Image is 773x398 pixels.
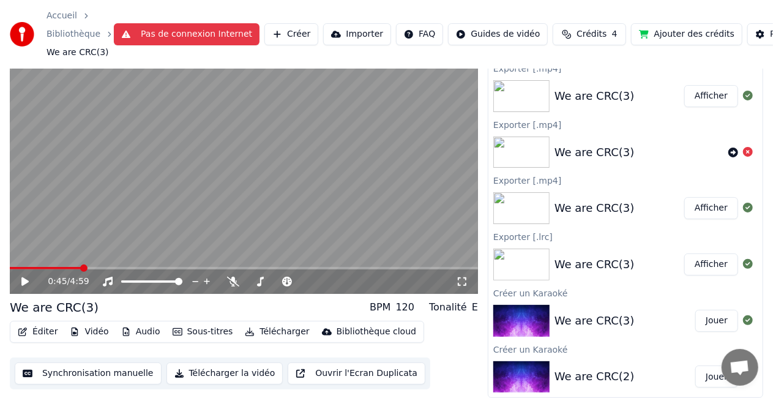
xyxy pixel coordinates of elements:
span: Crédits [577,28,607,40]
button: Afficher [684,253,738,276]
div: Tonalité [429,300,467,315]
button: FAQ [396,23,443,45]
button: Jouer [695,310,738,332]
div: Créer un Karaoké [488,342,763,356]
a: Bibliothèque [47,28,100,40]
button: Guides de vidéo [448,23,548,45]
nav: breadcrumb [47,10,114,59]
div: Ouvrir le chat [722,349,758,386]
div: We are CRC(3) [555,312,635,329]
button: Crédits4 [553,23,626,45]
span: 4:59 [70,276,89,288]
span: We are CRC(3) [47,47,109,59]
div: We are CRC(3) [555,144,635,161]
button: Afficher [684,85,738,107]
button: Synchronisation manuelle [15,362,162,385]
div: Créer un Karaoké [488,285,763,300]
div: E [472,300,478,315]
div: Exporter [.mp4] [488,117,763,132]
div: Bibliothèque cloud [337,326,416,338]
div: 120 [396,300,415,315]
div: We are CRC(3) [555,256,635,273]
div: We are CRC(3) [555,88,635,105]
button: Éditer [13,323,62,340]
div: We are CRC(2) [555,368,635,385]
button: Sous-titres [168,323,238,340]
div: BPM [370,300,390,315]
button: Pas de connexion Internet [114,23,260,45]
img: youka [10,22,34,47]
button: Télécharger [240,323,314,340]
button: Audio [116,323,165,340]
button: Ajouter des crédits [631,23,742,45]
div: Exporter [.lrc] [488,229,763,244]
button: Ouvrir l'Ecran Duplicata [288,362,425,385]
div: We are CRC(3) [10,299,99,316]
a: Accueil [47,10,77,22]
button: Vidéo [65,323,113,340]
div: We are CRC(3) [555,200,635,217]
button: Afficher [684,197,738,219]
span: 0:45 [48,276,67,288]
span: 4 [612,28,618,40]
button: Jouer [695,366,738,388]
button: Créer [264,23,318,45]
div: / [48,276,77,288]
button: Télécharger la vidéo [166,362,283,385]
div: Exporter [.mp4] [488,173,763,187]
button: Importer [323,23,391,45]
